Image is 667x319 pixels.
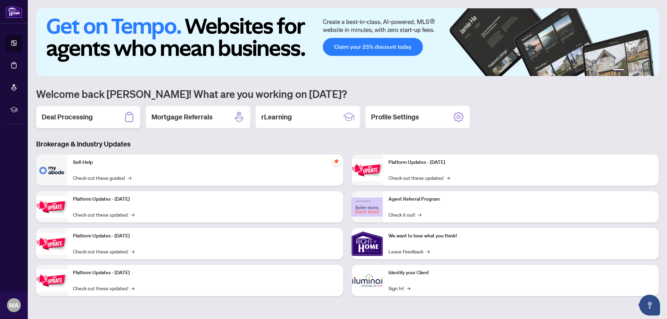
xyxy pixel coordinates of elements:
[649,69,652,72] button: 6
[9,300,19,310] span: MA
[407,284,410,292] span: →
[371,112,419,122] h2: Profile Settings
[36,270,67,292] img: Platform Updates - July 8, 2025
[36,233,67,255] img: Platform Updates - July 21, 2025
[261,112,292,122] h2: rLearning
[131,247,134,255] span: →
[73,159,338,166] p: Self-Help
[639,295,660,316] button: Open asap
[388,159,653,166] p: Platform Updates - [DATE]
[131,211,134,218] span: →
[73,269,338,277] p: Platform Updates - [DATE]
[426,247,430,255] span: →
[352,159,383,181] img: Platform Updates - June 23, 2025
[73,211,134,218] a: Check out these updates!→
[352,198,383,217] img: Agent Referral Program
[638,69,641,72] button: 4
[36,154,67,186] img: Self-Help
[446,174,450,182] span: →
[131,284,134,292] span: →
[388,195,653,203] p: Agent Referral Program
[42,112,93,122] h2: Deal Processing
[73,174,131,182] a: Check out these guides!→
[6,5,22,18] img: logo
[388,174,450,182] a: Check out these updates!→
[352,228,383,259] img: We want to hear what you think!
[388,232,653,240] p: We want to hear what you think!
[418,211,421,218] span: →
[36,87,659,100] h1: Welcome back [PERSON_NAME]! What are you working on [DATE]?
[388,269,653,277] p: Identify your Client
[36,139,659,149] h3: Brokerage & Industry Updates
[627,69,629,72] button: 2
[73,232,338,240] p: Platform Updates - [DATE]
[643,69,646,72] button: 5
[36,8,659,76] img: Slide 0
[352,265,383,296] img: Identify your Client
[388,247,430,255] a: Leave Feedback→
[632,69,635,72] button: 3
[388,211,421,218] a: Check it out!→
[388,284,410,292] a: Sign In!→
[73,284,134,292] a: Check out these updates!→
[151,112,213,122] h2: Mortgage Referrals
[73,195,338,203] p: Platform Updates - [DATE]
[128,174,131,182] span: →
[332,157,340,166] span: pushpin
[73,247,134,255] a: Check out these updates!→
[36,196,67,218] img: Platform Updates - September 16, 2025
[613,69,624,72] button: 1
